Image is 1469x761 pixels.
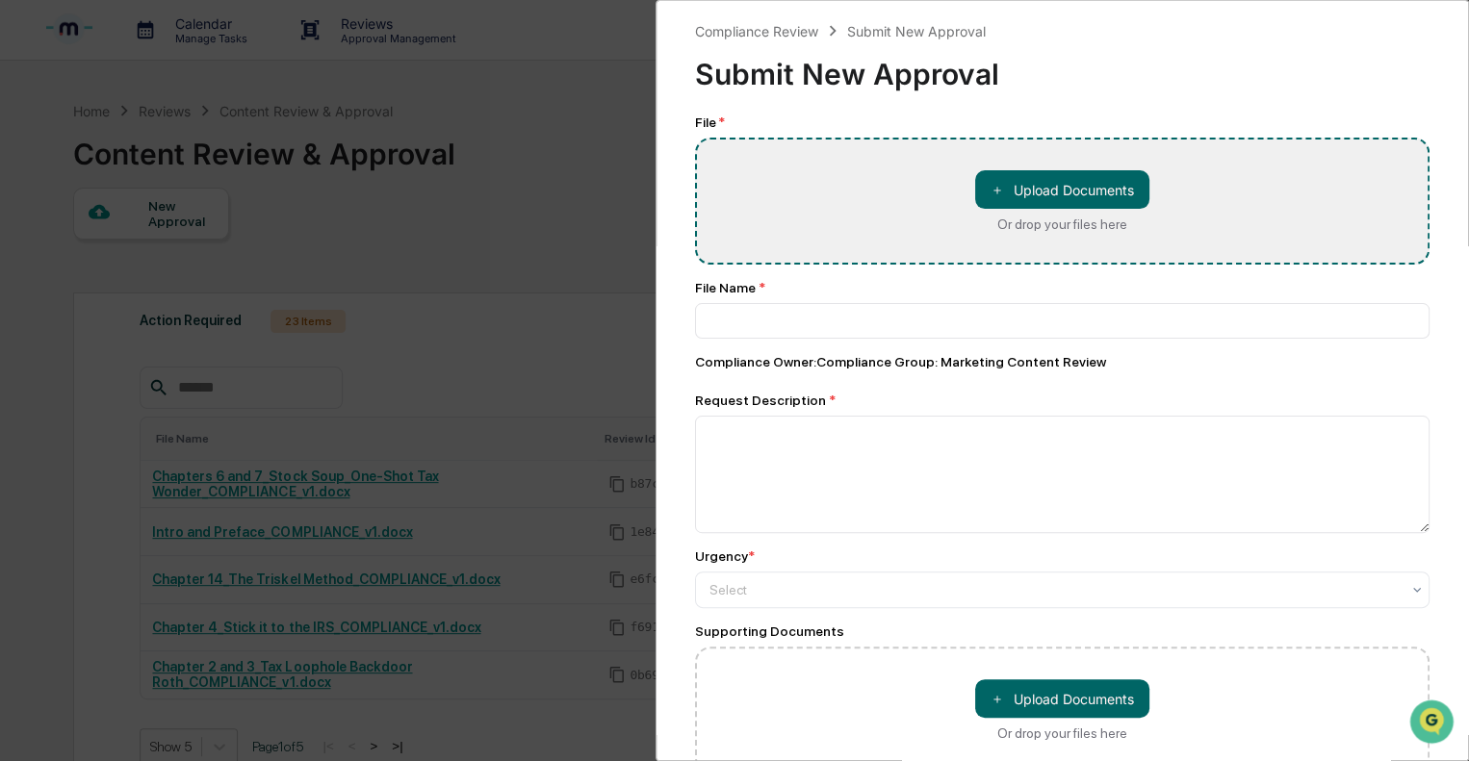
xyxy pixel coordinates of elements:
[39,242,124,262] span: Preclearance
[159,242,239,262] span: Attestations
[997,216,1127,232] div: Or drop your files here
[991,181,1004,199] span: ＋
[136,325,233,341] a: Powered byPylon
[19,244,35,260] div: 🖐️
[695,23,818,39] div: Compliance Review
[975,170,1149,209] button: Or drop your files here
[19,281,35,296] div: 🔎
[65,147,316,166] div: Start new chat
[695,393,1430,408] div: Request Description
[695,623,1430,639] div: Supporting Documents
[19,40,350,71] p: How can we help?
[975,679,1149,718] button: Or drop your files here
[695,354,1430,369] div: Compliance Owner : Compliance Group: Marketing Content Review
[132,235,246,269] a: 🗄️Attestations
[39,279,121,298] span: Data Lookup
[12,235,132,269] a: 🖐️Preclearance
[695,114,1430,130] div: File
[1407,698,1459,749] iframe: Open customer support
[997,725,1127,741] div: Or drop your files here
[695,548,755,564] div: Urgency
[140,244,155,260] div: 🗄️
[19,147,54,182] img: 1746055101610-c473b297-6a78-478c-a979-82029cc54cd1
[847,23,986,39] div: Submit New Approval
[695,41,1430,91] div: Submit New Approval
[327,153,350,176] button: Start new chat
[65,166,244,182] div: We're available if you need us!
[50,88,318,108] input: Clear
[991,690,1004,708] span: ＋
[695,280,1430,295] div: File Name
[192,326,233,341] span: Pylon
[12,271,129,306] a: 🔎Data Lookup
